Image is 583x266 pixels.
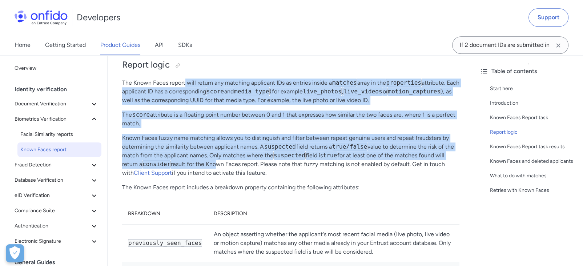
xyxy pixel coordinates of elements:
[132,111,150,118] code: score
[6,244,24,262] button: Open Preferences
[142,160,171,168] code: consider
[206,88,224,95] code: score
[77,12,120,23] h1: Developers
[6,244,24,262] div: Cookie Preferences
[122,203,208,224] th: Breakdown
[15,176,90,185] span: Database Verification
[15,82,104,97] div: Identity verification
[45,35,86,55] a: Getting Started
[554,41,563,50] svg: Clear search field button
[490,142,577,151] a: Known Faces Report task results
[490,113,577,122] a: Known Faces Report task
[12,219,101,233] button: Authentication
[122,78,459,105] p: The Known Faces report will return any matching applicant IDs as entries inside a array in the at...
[490,172,577,180] a: What to do with matches
[122,110,459,128] p: The attribute is a floating point number between 0 and 1 that expresses how similar the two faces...
[12,112,101,126] button: Biometrics Verification
[15,35,31,55] a: Home
[343,88,382,95] code: live_videos
[480,67,577,76] div: Table of contents
[452,36,568,54] input: Onfido search input field
[122,134,459,177] p: Known Faces fuzzy name matching allows you to distinguish and filter between repeat genuine users...
[303,88,342,95] code: live_photos
[386,79,421,86] code: properties
[15,161,90,169] span: Fraud Detection
[15,10,68,25] img: Onfido Logo
[15,237,90,246] span: Electronic Signature
[208,203,459,224] th: Description
[20,145,98,154] span: Known Faces report
[208,224,459,262] td: An object asserting whether the applicant's most recent facial media (live photo, live video or m...
[12,203,101,218] button: Compliance Suite
[490,99,577,108] a: Introduction
[490,84,577,93] a: Start here
[134,169,172,176] a: Client Support
[17,127,101,142] a: Facial Similarity reports
[490,157,577,166] a: Known Faces and deleted applicants
[122,59,459,71] h2: Report logic
[12,97,101,111] button: Document Verification
[15,206,90,215] span: Compliance Suite
[332,79,357,86] code: matches
[387,88,441,95] code: motion_captures
[273,152,306,159] code: suspected
[490,128,577,137] a: Report logic
[20,130,98,139] span: Facial Similarity reports
[100,35,140,55] a: Product Guides
[15,64,98,73] span: Overview
[12,158,101,172] button: Fraud Detection
[15,115,90,124] span: Biometrics Verification
[264,143,296,150] code: suspected
[12,173,101,188] button: Database Verification
[178,35,192,55] a: SDKs
[17,142,101,157] a: Known Faces report
[528,8,568,27] a: Support
[490,186,577,195] a: Retries with Known Faces
[234,88,269,95] code: media type
[12,61,101,76] a: Overview
[332,143,367,150] code: true/false
[128,239,202,247] code: previously_seen_faces
[122,183,459,192] p: The Known Faces report includes a breakdown property containing the following attributes:
[15,100,90,108] span: Document Verification
[155,35,164,55] a: API
[15,222,90,230] span: Authentication
[15,191,90,200] span: eID Verification
[323,152,338,159] code: true
[12,188,101,203] button: eID Verification
[12,234,101,249] button: Electronic Signature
